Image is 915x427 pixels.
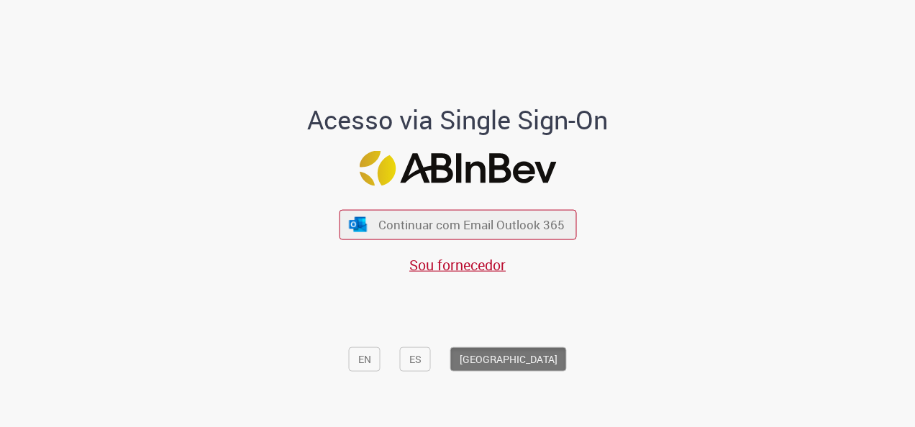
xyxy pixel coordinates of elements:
[348,216,368,231] img: ícone Azure/Microsoft 360
[400,346,431,371] button: ES
[378,216,565,233] span: Continuar com Email Outlook 365
[258,105,657,134] h1: Acesso via Single Sign-On
[339,210,576,239] button: ícone Azure/Microsoft 360 Continuar com Email Outlook 365
[359,151,556,186] img: Logo ABInBev
[349,346,381,371] button: EN
[409,254,506,274] a: Sou fornecedor
[450,346,567,371] button: [GEOGRAPHIC_DATA]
